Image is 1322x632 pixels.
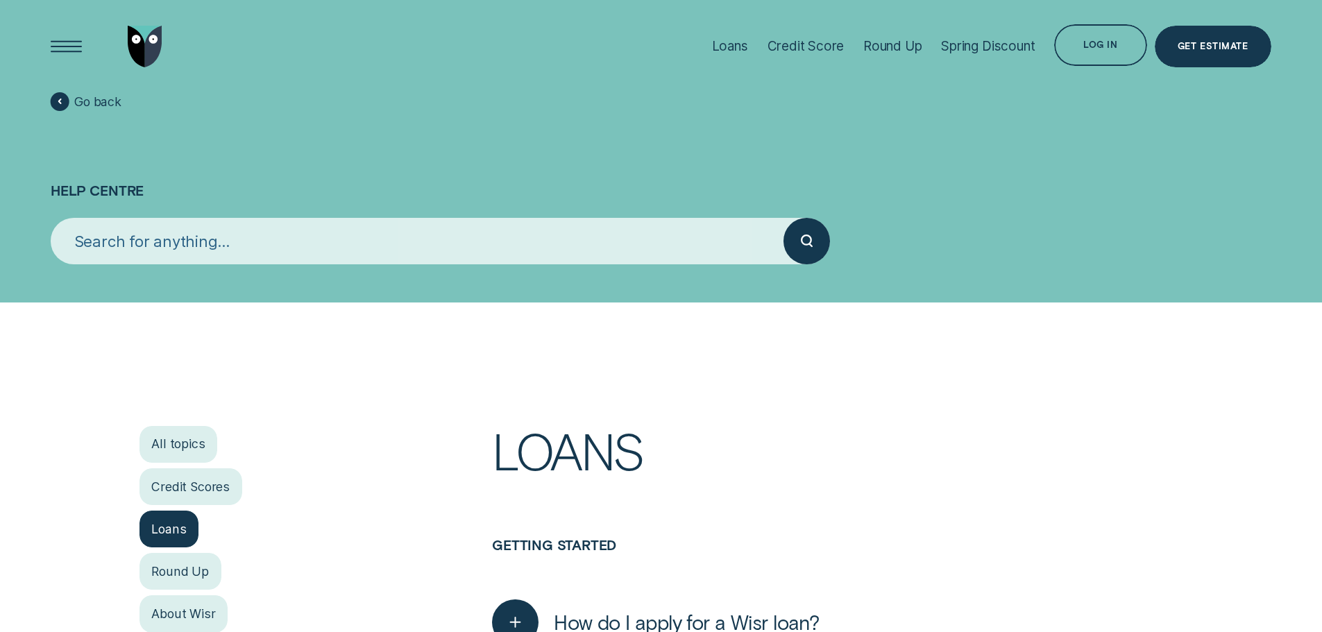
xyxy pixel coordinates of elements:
div: Round Up [863,38,922,54]
a: All topics [139,426,218,463]
div: Loans [712,38,748,54]
div: Credit Score [768,38,845,54]
a: Go back [51,92,121,111]
button: Open Menu [46,26,87,67]
a: Loans [139,511,199,547]
a: About Wisr [139,595,228,632]
span: Go back [74,94,121,110]
img: Wisr [128,26,162,67]
h1: Loans [492,426,1183,537]
button: Log in [1054,24,1146,66]
a: Credit Scores [139,468,242,505]
button: Submit your search query. [783,218,830,264]
h3: Getting started [492,537,1183,588]
input: Search for anything... [51,218,783,264]
div: Spring Discount [941,38,1035,54]
a: Round Up [139,553,221,590]
h1: Help Centre [51,113,1271,218]
a: Get Estimate [1155,26,1271,67]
